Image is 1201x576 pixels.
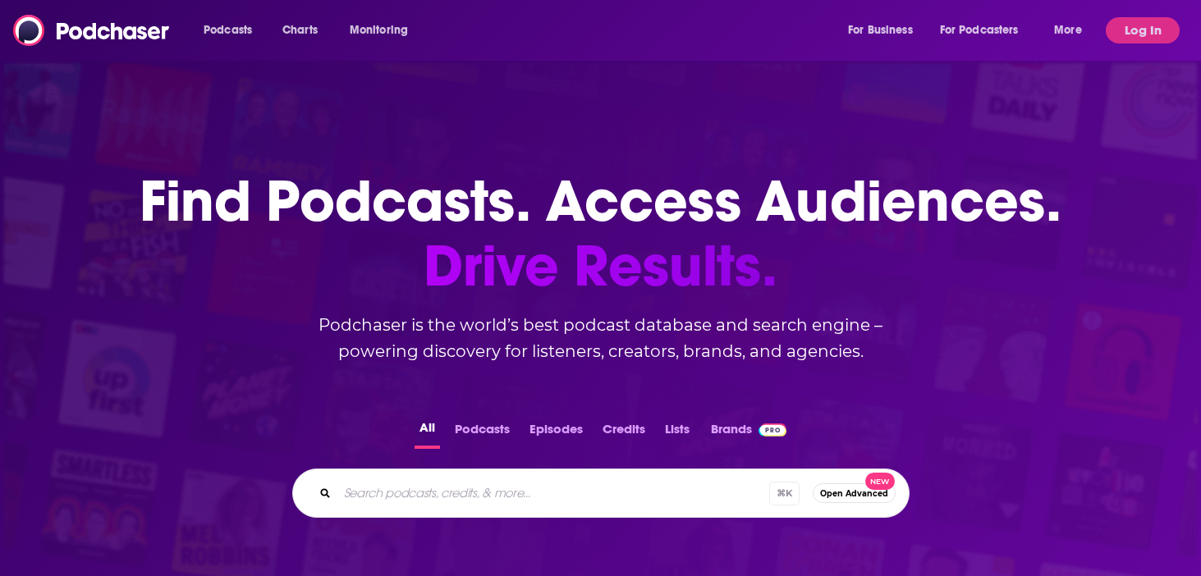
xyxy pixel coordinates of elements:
img: Podchaser - Follow, Share and Rate Podcasts [13,15,171,46]
a: BrandsPodchaser Pro [711,417,787,449]
button: open menu [192,17,273,43]
input: Search podcasts, credits, & more... [337,480,769,506]
button: open menu [1043,17,1102,43]
span: Charts [282,19,318,42]
button: Open AdvancedNew [813,483,896,503]
div: Search podcasts, credits, & more... [292,469,910,518]
button: Log In [1106,17,1180,43]
button: open menu [338,17,429,43]
button: Credits [598,417,650,449]
h1: Find Podcasts. Access Audiences. [140,169,1061,299]
span: Drive Results. [140,234,1061,299]
a: Charts [272,17,328,43]
button: open menu [929,17,1043,43]
button: Episodes [525,417,588,449]
button: Lists [660,417,694,449]
span: Monitoring [350,19,408,42]
img: Podchaser Pro [759,423,787,437]
button: open menu [837,17,933,43]
span: For Business [848,19,913,42]
span: ⌘ K [769,482,800,505]
button: All [415,417,440,449]
span: Podcasts [204,19,252,42]
span: New [865,473,895,490]
span: Open Advanced [820,489,888,498]
h2: Podchaser is the world’s best podcast database and search engine – powering discovery for listene... [273,312,929,364]
span: More [1054,19,1082,42]
button: Podcasts [450,417,515,449]
span: For Podcasters [940,19,1019,42]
